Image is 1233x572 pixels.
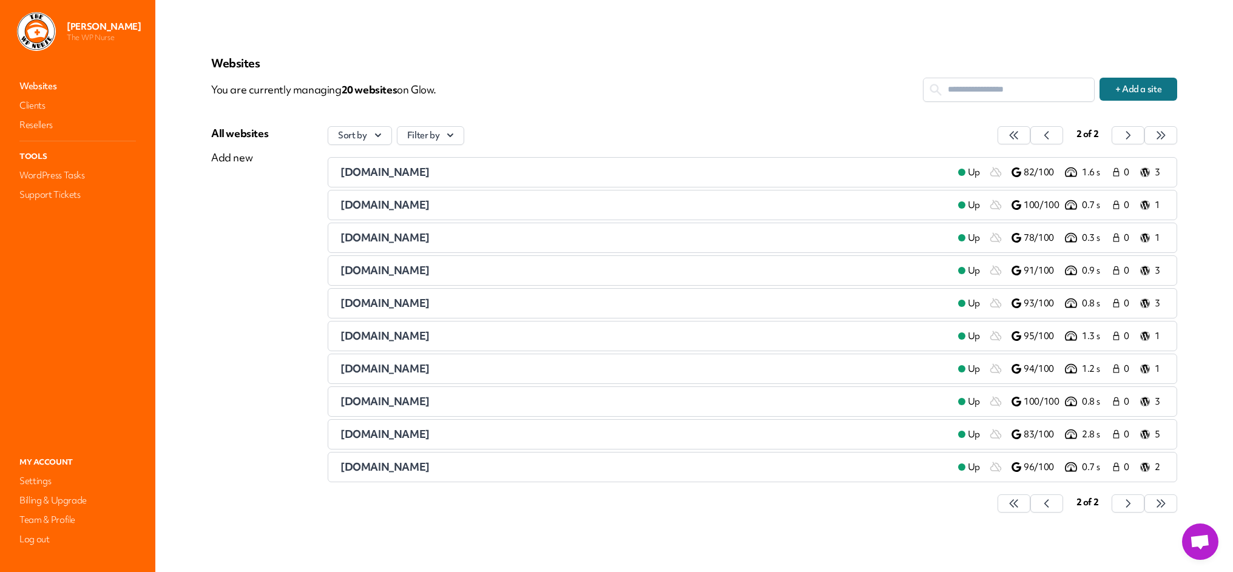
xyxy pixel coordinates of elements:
[17,531,138,548] a: Log out
[1082,428,1111,441] p: 2.8 s
[1155,330,1164,343] p: 1
[948,263,990,278] a: Up
[1012,263,1111,278] a: 91/100 0.9 s
[1140,427,1164,442] a: 5
[397,126,465,145] button: Filter by
[67,21,141,33] p: [PERSON_NAME]
[1155,264,1164,277] p: 3
[17,454,138,470] p: My Account
[948,460,990,474] a: Up
[1082,461,1111,474] p: 0.7 s
[1024,428,1062,441] p: 83/100
[948,230,990,245] a: Up
[211,150,268,165] div: Add new
[340,263,430,277] span: [DOMAIN_NAME]
[1155,232,1164,244] p: 1
[67,33,141,42] p: The WP Nurse
[1024,297,1062,310] p: 93/100
[948,198,990,212] a: Up
[340,329,948,343] a: [DOMAIN_NAME]
[1155,166,1164,179] p: 3
[1012,329,1111,343] a: 95/100 1.3 s
[340,296,430,310] span: [DOMAIN_NAME]
[1124,232,1133,244] span: 0
[340,165,430,179] span: [DOMAIN_NAME]
[1024,166,1062,179] p: 82/100
[968,395,980,408] span: Up
[1124,264,1133,277] span: 0
[1111,263,1135,278] a: 0
[393,82,397,96] span: s
[1082,297,1111,310] p: 0.8 s
[1082,363,1111,375] p: 1.2 s
[1124,461,1133,474] span: 0
[1082,330,1111,343] p: 1.3 s
[1082,166,1111,179] p: 1.6 s
[1111,460,1135,474] a: 0
[1111,296,1135,311] a: 0
[17,78,138,95] a: Websites
[1024,232,1062,244] p: 78/100
[17,511,138,528] a: Team & Profile
[1100,78,1177,101] button: + Add a site
[948,296,990,311] a: Up
[340,230,430,244] span: [DOMAIN_NAME]
[340,198,948,212] a: [DOMAIN_NAME]
[17,149,138,164] p: Tools
[1111,427,1135,442] a: 0
[1012,230,1111,245] a: 78/100 0.3 s
[1076,496,1099,508] span: 2 of 2
[968,363,980,375] span: Up
[1140,263,1164,278] a: 3
[1155,395,1164,408] p: 3
[1012,198,1111,212] a: 100/100 0.7 s
[1111,165,1135,180] a: 0
[1082,264,1111,277] p: 0.9 s
[1012,460,1111,474] a: 96/100 0.7 s
[1111,329,1135,343] a: 0
[1124,199,1133,212] span: 0
[1111,394,1135,409] a: 0
[340,296,948,311] a: [DOMAIN_NAME]
[968,428,980,441] span: Up
[1012,362,1111,376] a: 94/100 1.2 s
[948,329,990,343] a: Up
[1012,296,1111,311] a: 93/100 0.8 s
[1155,297,1164,310] p: 3
[1155,363,1164,375] p: 1
[340,198,430,212] span: [DOMAIN_NAME]
[340,394,430,408] span: [DOMAIN_NAME]
[1082,395,1111,408] p: 0.8 s
[1111,198,1135,212] a: 0
[948,165,990,180] a: Up
[1024,264,1062,277] p: 91/100
[1124,330,1133,343] span: 0
[340,394,948,409] a: [DOMAIN_NAME]
[211,56,1177,70] p: Websites
[1140,460,1164,474] a: 2
[1012,394,1111,409] a: 100/100 0.8 s
[340,329,430,343] span: [DOMAIN_NAME]
[1140,296,1164,311] a: 3
[340,230,948,245] a: [DOMAIN_NAME]
[1124,297,1133,310] span: 0
[948,427,990,442] a: Up
[1124,395,1133,408] span: 0
[1024,363,1062,375] p: 94/100
[17,97,138,114] a: Clients
[1182,523,1218,560] a: Open chat
[968,232,980,244] span: Up
[968,264,980,277] span: Up
[1140,230,1164,245] a: 1
[968,297,980,310] span: Up
[340,165,948,180] a: [DOMAIN_NAME]
[17,473,138,490] a: Settings
[17,186,138,203] a: Support Tickets
[1111,230,1135,245] a: 0
[948,362,990,376] a: Up
[948,394,990,409] a: Up
[17,492,138,509] a: Billing & Upgrade
[1124,428,1133,441] span: 0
